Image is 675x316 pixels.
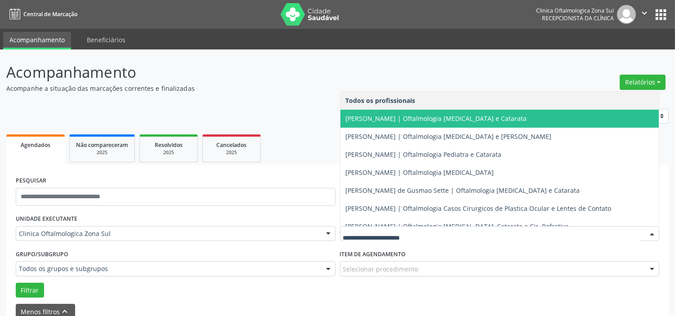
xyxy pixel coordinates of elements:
[6,7,77,22] a: Central de Marcação
[346,168,494,177] span: [PERSON_NAME] | Oftalmologia [MEDICAL_DATA]
[346,150,502,159] span: [PERSON_NAME] | Oftalmologia Pediatra e Catarata
[19,229,317,238] span: Clinica Oftalmologica Zona Sul
[217,141,247,149] span: Cancelados
[346,204,612,213] span: [PERSON_NAME] | Oftalmologia Casos Cirurgicos de Plastica Ocular e Lentes de Contato
[16,174,46,188] label: PESQUISAR
[639,8,649,18] i: 
[620,75,666,90] button: Relatórios
[23,10,77,18] span: Central de Marcação
[76,141,128,149] span: Não compareceram
[346,132,552,141] span: [PERSON_NAME] | Oftalmologia [MEDICAL_DATA] e [PERSON_NAME]
[542,14,614,22] span: Recepcionista da clínica
[346,186,580,195] span: [PERSON_NAME] de Gusmao Sette | Oftalmologia [MEDICAL_DATA] e Catarata
[340,247,406,261] label: Item de agendamento
[21,141,50,149] span: Agendados
[536,7,614,14] div: Clinica Oftalmologica Zona Sul
[16,247,68,261] label: Grupo/Subgrupo
[636,5,653,24] button: 
[80,32,132,48] a: Beneficiários
[16,212,77,226] label: UNIDADE EXECUTANTE
[653,7,669,22] button: apps
[146,149,191,156] div: 2025
[16,283,44,298] button: Filtrar
[617,5,636,24] img: img
[6,84,470,93] p: Acompanhe a situação das marcações correntes e finalizadas
[346,222,569,231] span: [PERSON_NAME] | Oftalmologia [MEDICAL_DATA], Catarata e Cir. Refrativa
[343,264,419,274] span: Selecionar procedimento
[346,114,527,123] span: [PERSON_NAME] | Oftalmologia [MEDICAL_DATA] e Catarata
[76,149,128,156] div: 2025
[3,32,71,49] a: Acompanhamento
[346,96,416,105] span: Todos os profissionais
[6,61,470,84] p: Acompanhamento
[209,149,254,156] div: 2025
[155,141,183,149] span: Resolvidos
[19,264,317,273] span: Todos os grupos e subgrupos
